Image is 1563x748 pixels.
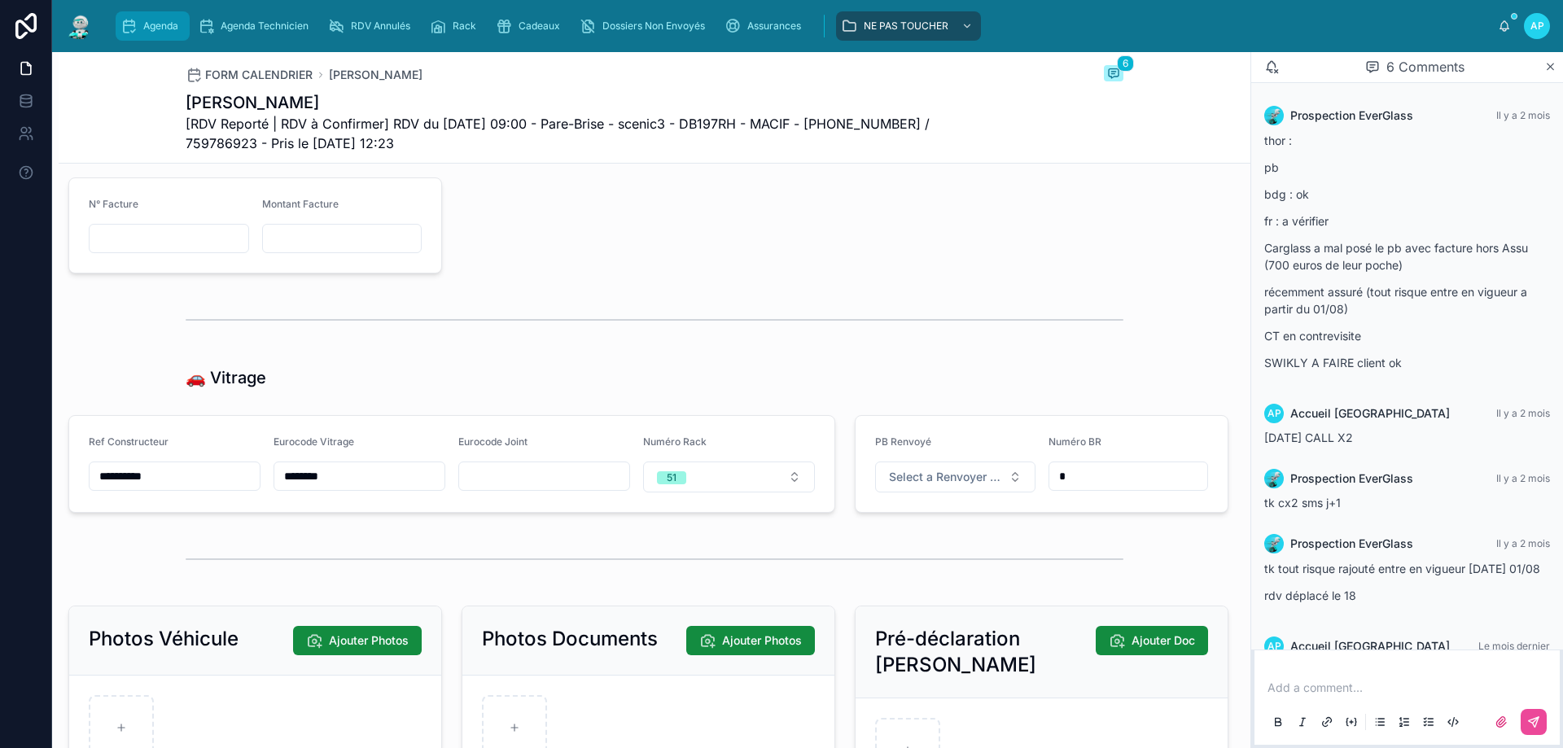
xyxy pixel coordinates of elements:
button: Select Button [643,461,815,492]
span: [DATE] CALL X2 [1264,431,1353,444]
a: Agenda [116,11,190,41]
span: Prospection EverGlass [1290,470,1413,487]
span: [RDV Reporté | RDV à Confirmer] RDV du [DATE] 09:00 - Pare-Brise - scenic3 - DB197RH - MACIF - [P... [186,114,1001,153]
h1: [PERSON_NAME] [186,91,1001,114]
span: Ajouter Doc [1132,632,1195,649]
span: Dossiers Non Envoyés [602,20,705,33]
span: Accueil [GEOGRAPHIC_DATA] [1290,405,1450,422]
a: NE PAS TOUCHER [836,11,981,41]
span: tk cx2 sms j+1 [1264,496,1341,510]
p: pb [1264,159,1550,176]
span: N° Facture [89,198,138,210]
span: Il y a 2 mois [1496,472,1550,484]
a: Agenda Technicien [193,11,320,41]
a: Cadeaux [491,11,571,41]
a: Rack [425,11,488,41]
span: 6 [1117,55,1134,72]
span: Eurocode Vitrage [274,435,354,448]
a: Assurances [720,11,812,41]
span: Accueil [GEOGRAPHIC_DATA] [1290,638,1450,654]
a: Dossiers Non Envoyés [575,11,716,41]
span: Ajouter Photos [722,632,802,649]
a: FORM CALENDRIER [186,67,313,83]
button: Select Button [875,461,1035,492]
span: AP [1267,407,1281,420]
button: Ajouter Doc [1096,626,1208,655]
span: Assurances [747,20,801,33]
button: 6 [1104,65,1123,85]
span: Montant Facture [262,198,339,210]
img: App logo [65,13,94,39]
span: Eurocode Joint [458,435,528,448]
span: Agenda Technicien [221,20,309,33]
h2: Photos Documents [482,626,658,652]
p: bdg : ok [1264,186,1550,203]
p: récemment assuré (tout risque entre en vigueur a partir du 01/08) [1264,283,1550,317]
h1: 🚗 Vitrage [186,366,266,389]
p: Carglass a mal posé le pb avec facture hors Assu (700 euros de leur poche) [1264,239,1550,273]
h2: Photos Véhicule [89,626,239,652]
span: Cadeaux [519,20,560,33]
p: tk tout risque rajouté entre en vigueur [DATE] 01/08 [1264,560,1550,577]
span: Ajouter Photos [329,632,409,649]
span: Rack [453,20,476,33]
span: Numéro BR [1049,435,1101,448]
button: Ajouter Photos [686,626,815,655]
h2: Pré-déclaration [PERSON_NAME] [875,626,1096,678]
span: Le mois dernier [1478,640,1550,652]
span: NE PAS TOUCHER [864,20,948,33]
div: 51 [667,471,676,484]
span: AP [1530,20,1544,33]
p: SWIKLY A FAIRE client ok [1264,354,1550,371]
a: RDV Annulés [323,11,422,41]
span: PB Renvoyé [875,435,931,448]
p: thor : [1264,132,1550,149]
span: Agenda [143,20,178,33]
p: rdv déplacé le 18 [1264,587,1550,604]
span: Prospection EverGlass [1290,536,1413,552]
p: fr : a vérifier [1264,212,1550,230]
span: AP [1267,640,1281,653]
button: Ajouter Photos [293,626,422,655]
span: FORM CALENDRIER [205,67,313,83]
span: Ref Constructeur [89,435,169,448]
span: Select a Renvoyer Vitrage [889,469,1002,485]
a: [PERSON_NAME] [329,67,422,83]
span: Prospection EverGlass [1290,107,1413,124]
span: RDV Annulés [351,20,410,33]
p: CT en contrevisite [1264,327,1550,344]
span: 6 Comments [1386,57,1464,77]
div: scrollable content [107,8,1498,44]
span: Il y a 2 mois [1496,109,1550,121]
span: Il y a 2 mois [1496,407,1550,419]
span: Numéro Rack [643,435,707,448]
span: Il y a 2 mois [1496,537,1550,549]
